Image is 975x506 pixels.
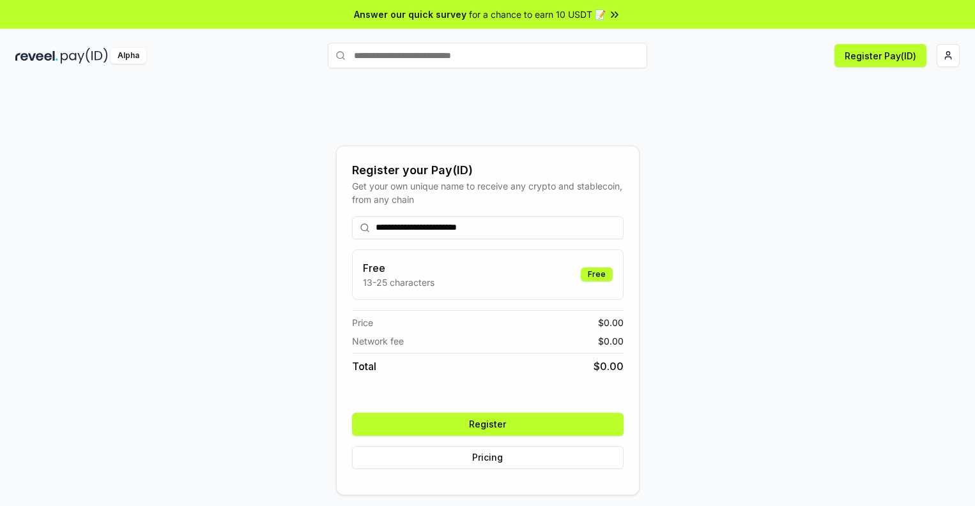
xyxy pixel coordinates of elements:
[352,161,624,179] div: Register your Pay(ID)
[352,413,624,436] button: Register
[594,359,624,374] span: $ 0.00
[352,334,404,348] span: Network fee
[363,276,434,289] p: 13-25 characters
[61,48,108,64] img: pay_id
[834,44,926,67] button: Register Pay(ID)
[354,8,466,21] span: Answer our quick survey
[598,334,624,348] span: $ 0.00
[352,179,624,206] div: Get your own unique name to receive any crypto and stablecoin, from any chain
[469,8,606,21] span: for a chance to earn 10 USDT 📝
[111,48,146,64] div: Alpha
[15,48,58,64] img: reveel_dark
[352,359,376,374] span: Total
[352,316,373,329] span: Price
[598,316,624,329] span: $ 0.00
[352,446,624,469] button: Pricing
[363,260,434,276] h3: Free
[581,267,613,281] div: Free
